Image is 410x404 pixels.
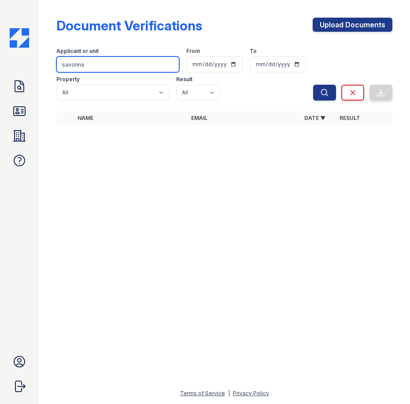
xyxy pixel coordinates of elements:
input: Search by name, email, or unit number [56,56,179,72]
div: | [228,390,230,397]
label: To [250,48,257,55]
label: Result [176,76,192,83]
a: Privacy Policy [233,390,269,397]
label: Applicant or unit [56,48,99,55]
label: Property [56,76,80,83]
a: Email [191,115,207,121]
a: Name [78,115,93,121]
img: CE_Icon_Blue-c292c112584629df590d857e76928e9f676e5b41ef8f769ba2f05ee15b207248.png [10,28,29,48]
a: Date ▼ [304,115,325,121]
a: Terms of Service [180,390,225,397]
div: Document Verifications [56,18,202,34]
label: From [186,48,200,55]
a: Result [340,115,360,121]
a: Upload Documents [313,18,392,32]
